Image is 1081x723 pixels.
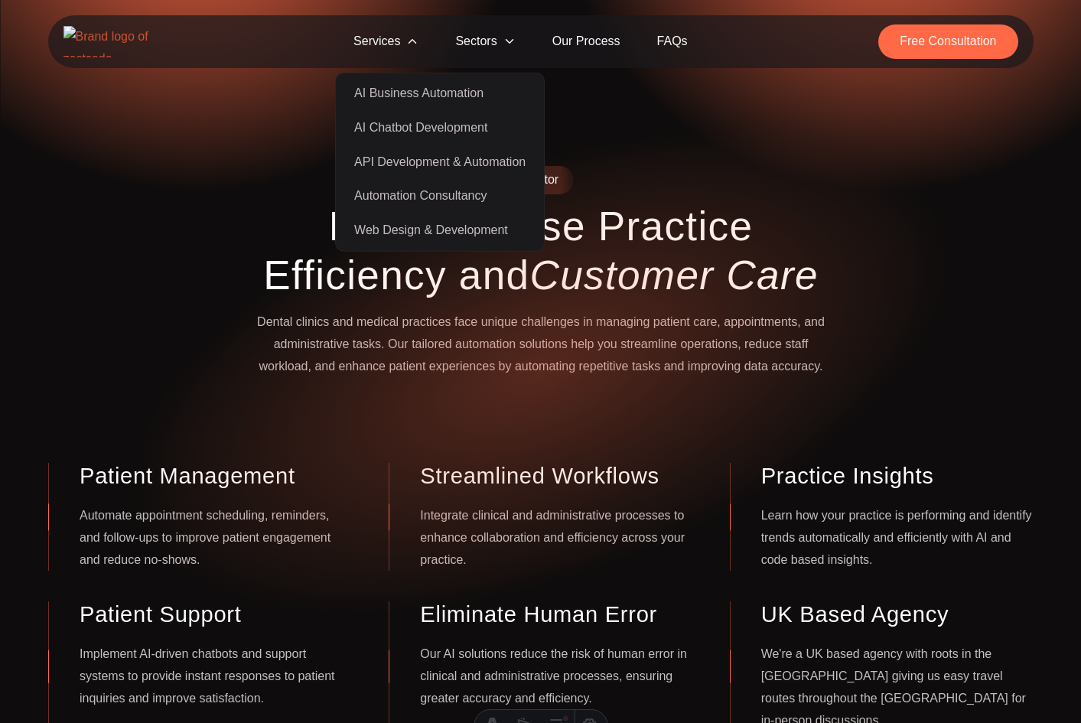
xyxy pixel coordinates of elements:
strong: Customer Care [529,252,818,297]
a: Automation Consultancy [339,179,541,213]
h3: Streamlined Workflows [420,463,692,490]
span: Services [335,24,437,59]
h3: Patient Management [80,463,352,490]
p: Dental clinics and medical practices face unique challenges in managing patient care, appointment... [247,311,835,377]
div: Sector [507,166,573,194]
h3: Eliminate Human Error [420,602,692,629]
a: API Development & Automation [339,145,541,179]
a: FAQs [639,24,706,59]
a: Web Design & Development [339,213,541,248]
a: Free Consultation [878,24,1018,59]
img: Brand logo of zestcode automation [63,26,163,57]
p: Automate appointment scheduling, reminders, and follow-ups to improve patient engagement and redu... [80,505,352,571]
h3: Practice Insights [760,463,1033,490]
p: Learn how your practice is performing and identify trends automatically and efficiently with AI a... [760,505,1033,571]
p: Implement AI-driven chatbots and support systems to provide instant responses to patient inquirie... [80,644,352,710]
h3: Patient Support [80,602,352,629]
a: Our Process [534,24,639,59]
p: Our AI solutions reduce the risk of human error in clinical and administrative processes, ensurin... [420,644,692,710]
h3: UK Based Agency [760,602,1033,629]
p: Integrate clinical and administrative processes to enhance collaboration and efficiency across yo... [420,505,692,571]
span: Sectors [437,24,533,59]
a: AI Business Automation [339,77,541,111]
h1: Revolutionise Practice Efficiency and [247,202,835,300]
a: AI Chatbot Development [339,111,541,145]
